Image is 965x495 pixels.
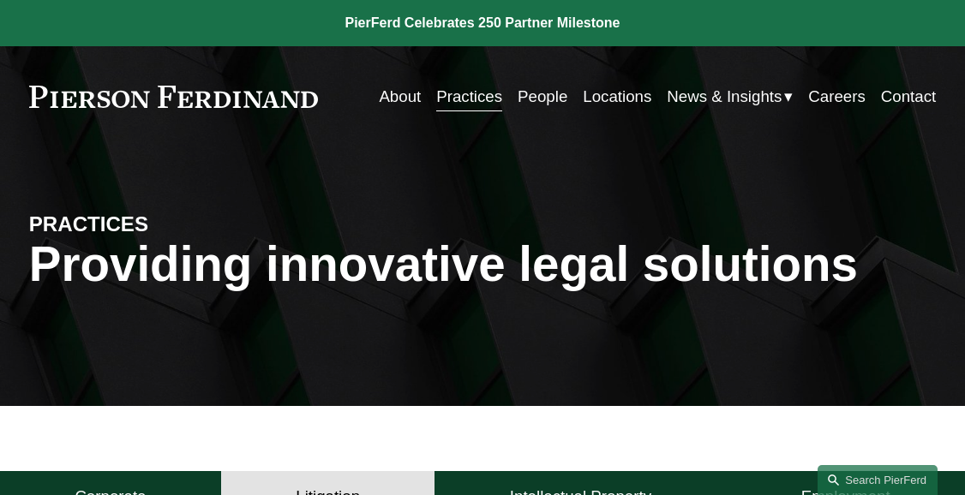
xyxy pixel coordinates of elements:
[436,81,502,112] a: Practices
[29,212,256,238] h4: PRACTICES
[818,465,938,495] a: Search this site
[583,81,651,112] a: Locations
[881,81,936,112] a: Contact
[808,81,865,112] a: Careers
[379,81,421,112] a: About
[518,81,567,112] a: People
[667,81,793,112] a: folder dropdown
[667,82,782,111] span: News & Insights
[29,237,936,293] h1: Providing innovative legal solutions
